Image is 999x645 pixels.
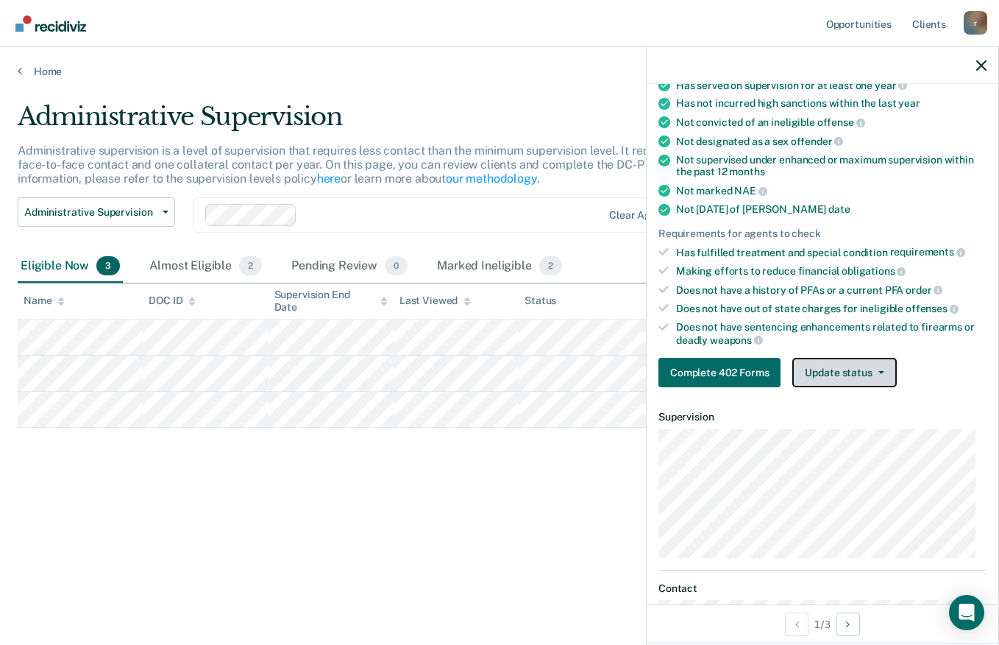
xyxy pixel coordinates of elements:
[609,209,672,222] div: Clear agents
[949,595,984,630] div: Open Intercom Messenger
[964,11,987,35] div: r
[24,206,157,219] span: Administrative Supervision
[658,358,781,387] button: Complete 402 Forms
[676,97,986,110] div: Has not incurred high sanctions within the last
[288,250,410,283] div: Pending Review
[964,11,987,35] button: Profile dropdown button
[317,172,341,186] a: here
[24,295,65,307] div: Name
[146,250,265,283] div: Almost Eligible
[539,256,562,275] span: 2
[658,358,786,387] a: Navigate to form link
[791,135,844,147] span: offender
[399,295,471,307] div: Last Viewed
[836,613,860,636] button: Next Opportunity
[96,256,120,275] span: 3
[875,80,907,91] span: year
[676,283,986,297] div: Does not have a history of PFAs or a current PFA order
[676,302,986,315] div: Does not have out of state charges for ineligible
[828,203,850,215] span: date
[434,250,565,283] div: Marked Ineligible
[239,256,262,275] span: 2
[385,256,408,275] span: 0
[676,264,986,278] div: Making efforts to reduce financial
[658,411,986,423] dt: Supervision
[18,65,981,78] a: Home
[274,289,388,314] div: Supervision End Date
[906,303,959,314] span: offenses
[734,185,767,197] span: NAE
[898,97,920,109] span: year
[647,605,998,644] div: 1 / 3
[676,246,986,259] div: Has fulfilled treatment and special condition
[785,613,808,636] button: Previous Opportunity
[676,203,986,216] div: Not [DATE] of [PERSON_NAME]
[842,265,906,277] span: obligations
[149,295,196,307] div: DOC ID
[890,246,965,258] span: requirements
[18,102,767,144] div: Administrative Supervision
[676,154,986,179] div: Not supervised under enhanced or maximum supervision within the past 12
[15,15,86,32] img: Recidiviz
[446,172,537,186] a: our methodology
[792,358,896,387] button: Update status
[658,228,986,240] div: Requirements for agents to check
[710,334,763,346] span: weapons
[676,79,986,92] div: Has served on supervision for at least one
[18,144,750,186] p: Administrative supervision is a level of supervision that requires less contact than the minimum ...
[525,295,556,307] div: Status
[729,166,764,177] span: months
[658,582,986,595] dt: Contact
[676,321,986,346] div: Does not have sentencing enhancements related to firearms or deadly
[676,116,986,129] div: Not convicted of an ineligible
[676,184,986,197] div: Not marked
[18,250,123,283] div: Eligible Now
[676,135,986,148] div: Not designated as a sex
[817,116,865,128] span: offense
